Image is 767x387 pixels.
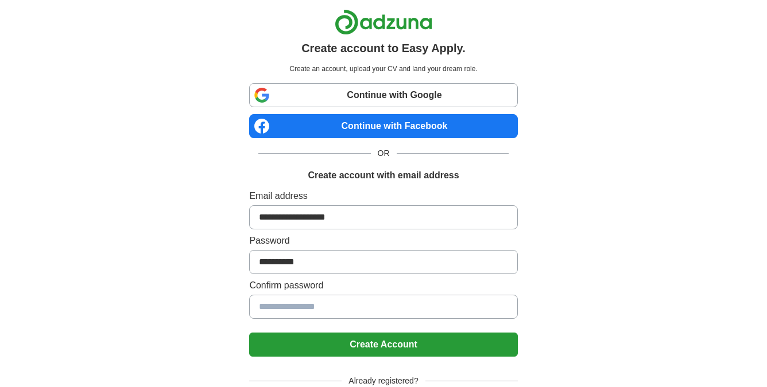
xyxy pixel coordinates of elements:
[308,169,459,182] h1: Create account with email address
[249,234,517,248] label: Password
[301,40,466,57] h1: Create account to Easy Apply.
[249,279,517,292] label: Confirm password
[371,147,397,159] span: OR
[335,9,432,35] img: Adzuna logo
[249,333,517,357] button: Create Account
[249,83,517,107] a: Continue with Google
[249,114,517,138] a: Continue with Facebook
[342,375,425,387] span: Already registered?
[251,64,515,74] p: Create an account, upload your CV and land your dream role.
[249,189,517,203] label: Email address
